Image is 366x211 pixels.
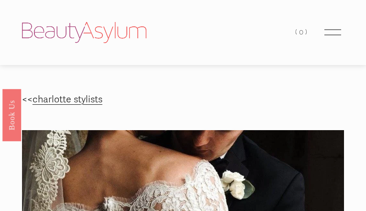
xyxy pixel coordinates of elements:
a: 0 items in cart [295,26,309,39]
p: << [22,91,344,108]
span: ( [295,28,299,36]
a: charlotte stylists [33,94,102,105]
span: ) [305,28,309,36]
span: 0 [299,28,305,36]
img: Beauty Asylum | Bridal Hair &amp; Makeup Charlotte &amp; Atlanta [22,22,146,43]
a: Book Us [2,89,21,141]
